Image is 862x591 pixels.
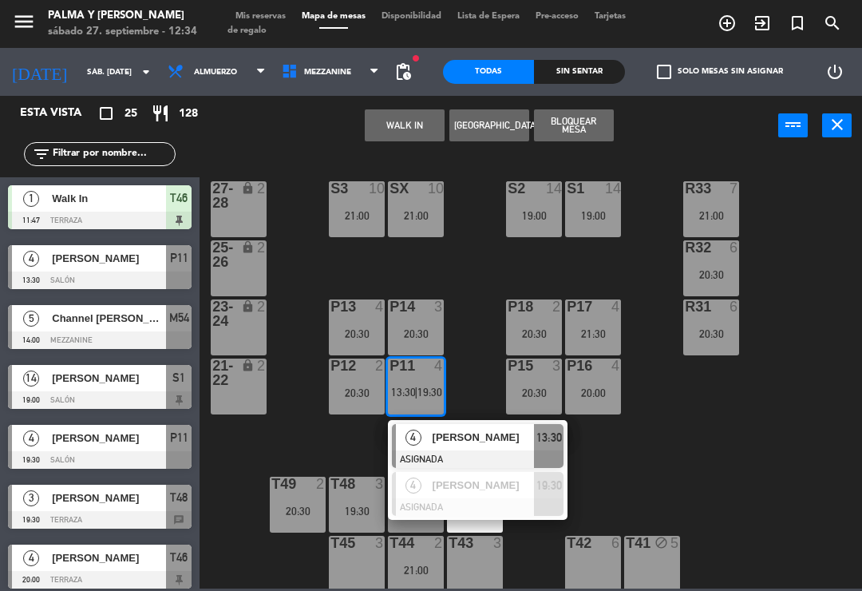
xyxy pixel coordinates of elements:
[12,10,36,34] i: menu
[611,536,621,550] div: 6
[825,62,844,81] i: power_settings_new
[23,490,39,506] span: 3
[434,536,444,550] div: 2
[611,359,621,373] div: 4
[565,210,621,221] div: 19:00
[411,54,421,63] span: fiber_manual_record
[330,359,331,373] div: P12
[443,60,534,84] div: Todas
[136,62,156,81] i: arrow_drop_down
[257,359,267,373] div: 2
[23,191,39,207] span: 1
[449,12,528,21] span: Lista de Espera
[52,250,166,267] span: [PERSON_NAME]
[565,328,621,339] div: 21:30
[270,506,326,517] div: 20:30
[52,430,166,446] span: [PERSON_NAME]
[212,359,213,387] div: 21-22
[780,10,815,37] span: Reserva especial
[657,65,671,79] span: check_box_outline_blank
[179,105,198,123] span: 128
[304,68,351,77] span: Mezzanine
[374,12,449,21] span: Disponibilidad
[552,359,562,373] div: 3
[227,12,294,21] span: Mis reservas
[241,299,255,313] i: lock
[654,536,668,549] i: block
[329,506,385,517] div: 19:30
[546,181,562,196] div: 14
[169,308,189,327] span: M54
[611,299,621,314] div: 4
[745,10,780,37] span: WALK IN
[52,190,166,207] span: Walk In
[389,359,390,373] div: P11
[212,240,213,269] div: 25-26
[536,428,562,447] span: 13:30
[375,536,385,550] div: 3
[375,359,385,373] div: 2
[170,248,188,268] span: P11
[565,387,621,399] div: 20:00
[685,299,686,314] div: R31
[405,430,421,446] span: 4
[506,328,562,339] div: 20:30
[369,181,385,196] div: 10
[212,181,213,210] div: 27-28
[257,240,267,255] div: 2
[257,181,267,196] div: 2
[657,65,783,79] label: Solo mesas sin asignar
[710,10,745,37] span: RESERVAR MESA
[329,328,385,339] div: 20:30
[730,240,739,255] div: 6
[433,477,535,494] span: [PERSON_NAME]
[528,12,587,21] span: Pre-acceso
[51,145,175,163] input: Filtrar por nombre...
[170,428,188,447] span: P11
[375,477,385,491] div: 3
[670,536,680,550] div: 5
[414,386,417,399] span: |
[506,210,562,221] div: 19:00
[434,299,444,314] div: 3
[552,299,562,314] div: 2
[389,299,390,314] div: P14
[753,14,772,33] i: exit_to_app
[294,12,374,21] span: Mapa de mesas
[388,328,444,339] div: 20:30
[23,251,39,267] span: 4
[389,181,390,196] div: SX
[257,299,267,314] div: 2
[52,549,166,566] span: [PERSON_NAME]
[433,429,535,446] span: [PERSON_NAME]
[493,536,503,550] div: 3
[365,109,445,141] button: WALK IN
[417,386,442,399] span: 19:30
[48,8,197,24] div: Palma y [PERSON_NAME]
[388,210,444,221] div: 21:00
[683,269,739,280] div: 20:30
[48,24,197,40] div: sábado 27. septiembre - 12:34
[170,548,188,567] span: T46
[23,550,39,566] span: 4
[375,299,385,314] div: 4
[330,477,331,491] div: T48
[778,113,808,137] button: power_input
[534,60,625,84] div: Sin sentar
[12,10,36,39] button: menu
[241,181,255,195] i: lock
[718,14,737,33] i: add_circle_outline
[391,386,416,399] span: 13:30
[329,210,385,221] div: 21:00
[52,490,166,506] span: [PERSON_NAME]
[52,310,166,327] span: Channel [PERSON_NAME]
[683,210,739,221] div: 21:00
[329,387,385,399] div: 20:30
[730,299,739,314] div: 6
